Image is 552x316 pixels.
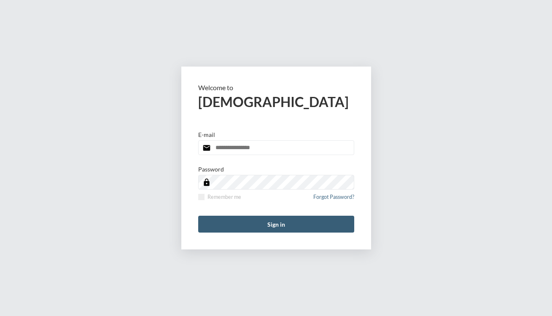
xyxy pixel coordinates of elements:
a: Forgot Password? [313,194,354,205]
button: Sign in [198,216,354,233]
p: Welcome to [198,83,354,91]
h2: [DEMOGRAPHIC_DATA] [198,94,354,110]
p: Password [198,166,224,173]
label: Remember me [198,194,241,200]
p: E-mail [198,131,215,138]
